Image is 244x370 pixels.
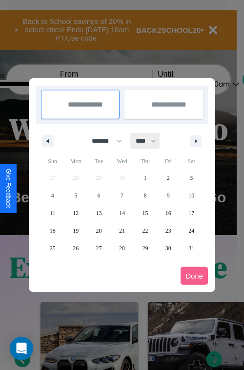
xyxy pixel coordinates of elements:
[190,169,193,187] span: 3
[157,187,180,204] button: 9
[41,239,64,257] button: 25
[110,204,133,222] button: 14
[121,187,123,204] span: 7
[50,239,56,257] span: 25
[142,222,148,239] span: 22
[110,153,133,169] span: Wed
[180,187,203,204] button: 10
[134,222,157,239] button: 22
[157,204,180,222] button: 16
[87,239,110,257] button: 27
[50,222,56,239] span: 18
[64,153,87,169] span: Mon
[96,239,102,257] span: 27
[167,187,170,204] span: 9
[87,187,110,204] button: 6
[110,222,133,239] button: 21
[87,153,110,169] span: Tue
[181,267,208,285] button: Done
[110,239,133,257] button: 28
[165,222,171,239] span: 23
[188,239,194,257] span: 31
[74,187,77,204] span: 5
[73,222,79,239] span: 19
[134,187,157,204] button: 8
[165,204,171,222] span: 16
[180,153,203,169] span: Sat
[119,222,125,239] span: 21
[98,187,101,204] span: 6
[5,169,12,208] div: Give Feedback
[143,169,146,187] span: 1
[41,187,64,204] button: 4
[64,204,87,222] button: 12
[180,204,203,222] button: 17
[188,187,194,204] span: 10
[134,204,157,222] button: 15
[87,222,110,239] button: 20
[143,187,146,204] span: 8
[157,169,180,187] button: 2
[157,222,180,239] button: 23
[64,222,87,239] button: 19
[96,204,102,222] span: 13
[119,239,125,257] span: 28
[142,204,148,222] span: 15
[119,204,125,222] span: 14
[188,222,194,239] span: 24
[41,204,64,222] button: 11
[41,222,64,239] button: 18
[73,204,79,222] span: 12
[134,169,157,187] button: 1
[157,153,180,169] span: Fri
[134,239,157,257] button: 29
[157,239,180,257] button: 30
[50,204,56,222] span: 11
[188,204,194,222] span: 17
[180,239,203,257] button: 31
[142,239,148,257] span: 29
[134,153,157,169] span: Thu
[180,169,203,187] button: 3
[10,337,33,360] div: Open Intercom Messenger
[180,222,203,239] button: 24
[73,239,79,257] span: 26
[64,239,87,257] button: 26
[110,187,133,204] button: 7
[41,153,64,169] span: Sun
[87,204,110,222] button: 13
[64,187,87,204] button: 5
[51,187,54,204] span: 4
[167,169,170,187] span: 2
[165,239,171,257] span: 30
[96,222,102,239] span: 20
